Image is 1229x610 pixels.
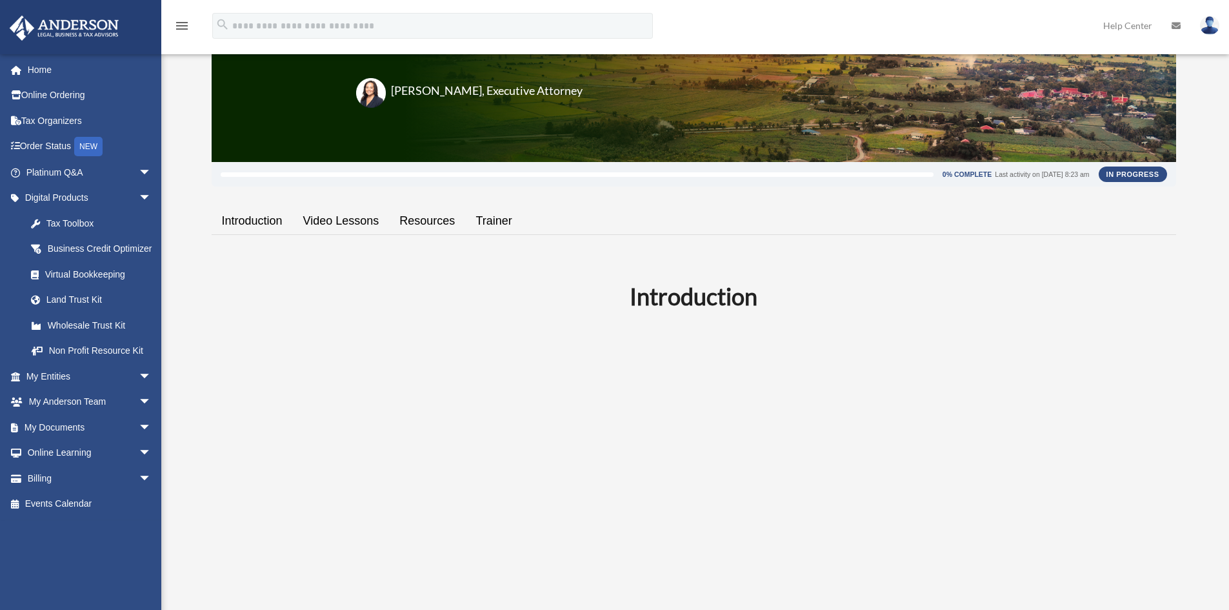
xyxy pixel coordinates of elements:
[18,210,171,236] a: Tax Toolbox
[9,57,171,83] a: Home
[389,203,465,239] a: Resources
[356,78,386,108] img: Amanda-Wylanda.png
[139,185,165,212] span: arrow_drop_down
[45,267,155,283] div: Virtual Bookkeeping
[9,414,171,440] a: My Documentsarrow_drop_down
[45,241,155,257] div: Business Credit Optimizer
[215,17,230,32] i: search
[465,203,522,239] a: Trainer
[9,389,171,415] a: My Anderson Teamarrow_drop_down
[139,440,165,467] span: arrow_drop_down
[174,18,190,34] i: menu
[293,203,390,239] a: Video Lessons
[9,134,171,160] a: Order StatusNEW
[45,318,155,334] div: Wholesale Trust Kit
[9,185,171,211] a: Digital Productsarrow_drop_down
[18,312,171,338] a: Wholesale Trust Kit
[18,261,171,287] a: Virtual Bookkeeping
[9,363,171,389] a: My Entitiesarrow_drop_down
[9,491,171,517] a: Events Calendar
[212,203,293,239] a: Introduction
[139,465,165,492] span: arrow_drop_down
[995,171,1089,178] div: Last activity on [DATE] 8:23 am
[9,83,171,108] a: Online Ordering
[18,287,165,313] a: Land Trust Kit
[9,465,171,491] a: Billingarrow_drop_down
[9,159,171,185] a: Platinum Q&Aarrow_drop_down
[391,83,583,99] h3: [PERSON_NAME], Executive Attorney
[139,363,165,390] span: arrow_drop_down
[139,159,165,186] span: arrow_drop_down
[18,338,171,364] a: Non Profit Resource Kit
[74,137,103,156] div: NEW
[943,171,992,178] div: 0% Complete
[6,15,123,41] img: Anderson Advisors Platinum Portal
[45,216,155,232] div: Tax Toolbox
[9,440,171,466] a: Online Learningarrow_drop_down
[1200,16,1219,35] img: User Pic
[1099,167,1167,182] div: In Progress
[9,108,171,134] a: Tax Organizers
[45,292,148,308] div: Land Trust Kit
[174,23,190,34] a: menu
[18,236,171,262] a: Business Credit Optimizer
[219,280,1168,312] h2: Introduction
[45,343,155,359] div: Non Profit Resource Kit
[139,414,165,441] span: arrow_drop_down
[139,389,165,416] span: arrow_drop_down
